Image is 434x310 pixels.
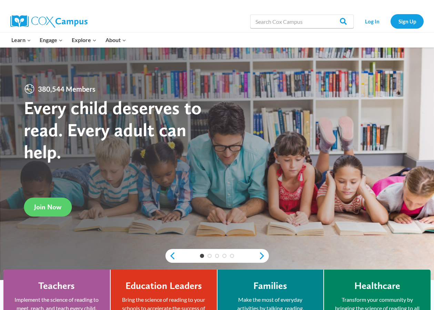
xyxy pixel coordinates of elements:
input: Search Cox Campus [250,14,354,28]
h4: Healthcare [354,280,400,292]
nav: Secondary Navigation [357,14,424,28]
h4: Education Leaders [125,280,202,292]
a: 4 [222,254,226,258]
span: Explore [72,36,97,44]
a: 2 [208,254,212,258]
span: Learn [11,36,31,44]
span: 380,544 Members [35,83,98,94]
div: content slider buttons [165,249,269,263]
a: Join Now [24,198,72,217]
a: Sign Up [391,14,424,28]
h4: Teachers [38,280,75,292]
nav: Primary Navigation [7,33,130,47]
span: Engage [40,36,63,44]
a: 1 [200,254,204,258]
strong: Every child deserves to read. Every adult can help. [24,97,202,162]
a: 3 [215,254,219,258]
a: 5 [230,254,234,258]
img: Cox Campus [10,15,88,28]
a: Log In [357,14,387,28]
span: About [105,36,126,44]
a: next [259,252,269,260]
span: Join Now [34,203,61,211]
h4: Families [253,280,287,292]
a: previous [165,252,176,260]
